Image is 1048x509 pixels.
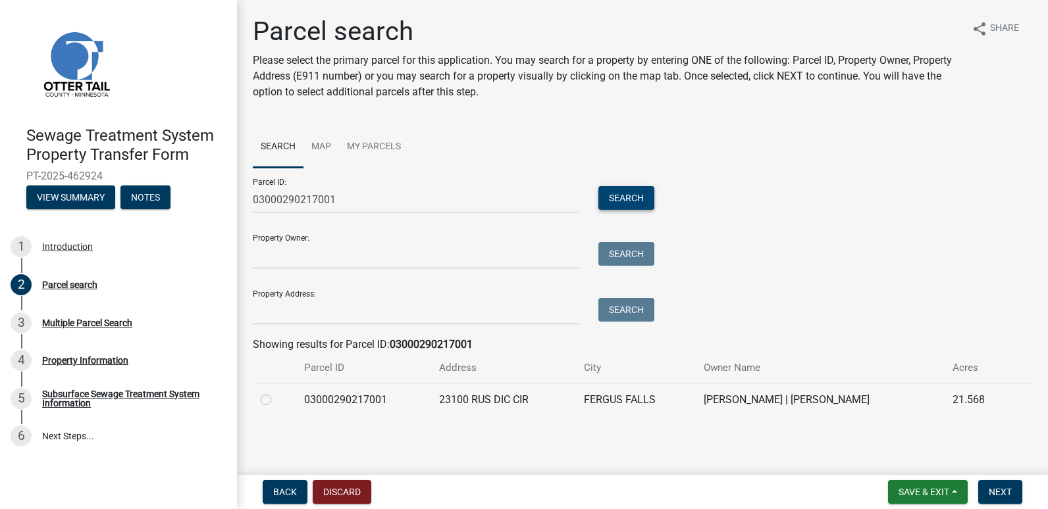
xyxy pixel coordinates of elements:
[26,14,125,112] img: Otter Tail County, Minnesota
[11,236,32,257] div: 1
[945,383,1010,416] td: 21.568
[42,318,132,327] div: Multiple Parcel Search
[273,487,297,497] span: Back
[42,242,93,251] div: Introduction
[431,383,575,416] td: 23100 RUS DIC CIR
[253,53,961,100] p: Please select the primary parcel for this application. You may search for a property by entering ...
[989,487,1012,497] span: Next
[303,126,339,168] a: Map
[961,16,1030,41] button: shareShare
[598,242,654,266] button: Search
[42,280,97,289] div: Parcel search
[972,21,987,37] i: share
[120,185,170,209] button: Notes
[26,185,115,209] button: View Summary
[339,126,409,168] a: My Parcels
[42,356,128,365] div: Property Information
[598,298,654,322] button: Search
[888,480,968,504] button: Save & Exit
[899,487,949,497] span: Save & Exit
[296,383,432,416] td: 03000290217001
[11,425,32,447] div: 6
[313,480,371,504] button: Discard
[978,480,1022,504] button: Next
[42,389,216,408] div: Subsurface Sewage Treatment System Information
[11,274,32,295] div: 2
[598,186,654,210] button: Search
[26,170,211,182] span: PT-2025-462924
[26,126,226,164] h4: Sewage Treatment System Property Transfer Form
[253,337,1032,352] div: Showing results for Parcel ID:
[696,383,945,416] td: [PERSON_NAME] | [PERSON_NAME]
[26,193,115,203] wm-modal-confirm: Summary
[431,352,575,383] th: Address
[120,193,170,203] wm-modal-confirm: Notes
[11,388,32,409] div: 5
[253,16,961,47] h1: Parcel search
[576,383,696,416] td: FERGUS FALLS
[11,312,32,333] div: 3
[390,338,473,351] strong: 03000290217001
[945,352,1010,383] th: Acres
[990,21,1019,37] span: Share
[11,350,32,371] div: 4
[296,352,432,383] th: Parcel ID
[263,480,307,504] button: Back
[696,352,945,383] th: Owner Name
[253,126,303,168] a: Search
[576,352,696,383] th: City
